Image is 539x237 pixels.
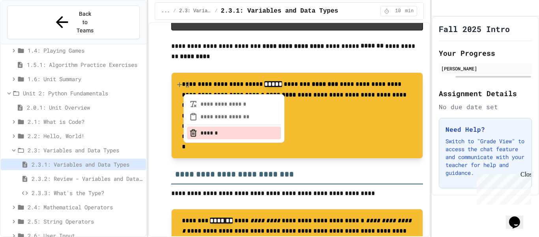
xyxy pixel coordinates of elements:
[28,203,143,211] span: 2.4: Mathematical Operators
[76,10,94,35] span: Back to Teams
[506,205,531,229] iframe: chat widget
[28,132,143,140] span: 2.2: Hello, World!
[445,137,525,177] p: Switch to "Grade View" to access the chat feature and communicate with your teacher for help and ...
[473,171,531,205] iframe: chat widget
[405,8,414,14] span: min
[28,118,143,126] span: 2.1: What is Code?
[28,146,143,154] span: 2.3: Variables and Data Types
[439,23,510,34] h1: Fall 2025 Intro
[28,46,143,55] span: 1.4: Playing Games
[439,102,532,112] div: No due date set
[221,6,338,16] span: 2.3.1: Variables and Data Types
[7,6,140,39] button: Back to Teams
[28,217,143,226] span: 2.5: String Operators
[27,103,143,112] span: 2.0.1: Unit Overview
[27,61,143,69] span: 1.5.1: Algorithm Practice Exercises
[179,8,211,14] span: 2.3: Variables and Data Types
[173,8,176,14] span: /
[3,3,54,50] div: Chat with us now!Close
[32,160,143,169] span: 2.3.1: Variables and Data Types
[392,8,404,14] span: 10
[215,8,217,14] span: /
[32,189,143,197] span: 2.3.3: What's the Type?
[441,65,530,72] div: [PERSON_NAME]
[23,89,143,97] span: Unit 2: Python Fundamentals
[28,75,143,83] span: 1.6: Unit Summary
[445,125,525,134] h3: Need Help?
[161,8,170,14] span: ...
[32,174,143,183] span: 2.3.2: Review - Variables and Data Types
[439,47,532,59] h2: Your Progress
[439,88,532,99] h2: Assignment Details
